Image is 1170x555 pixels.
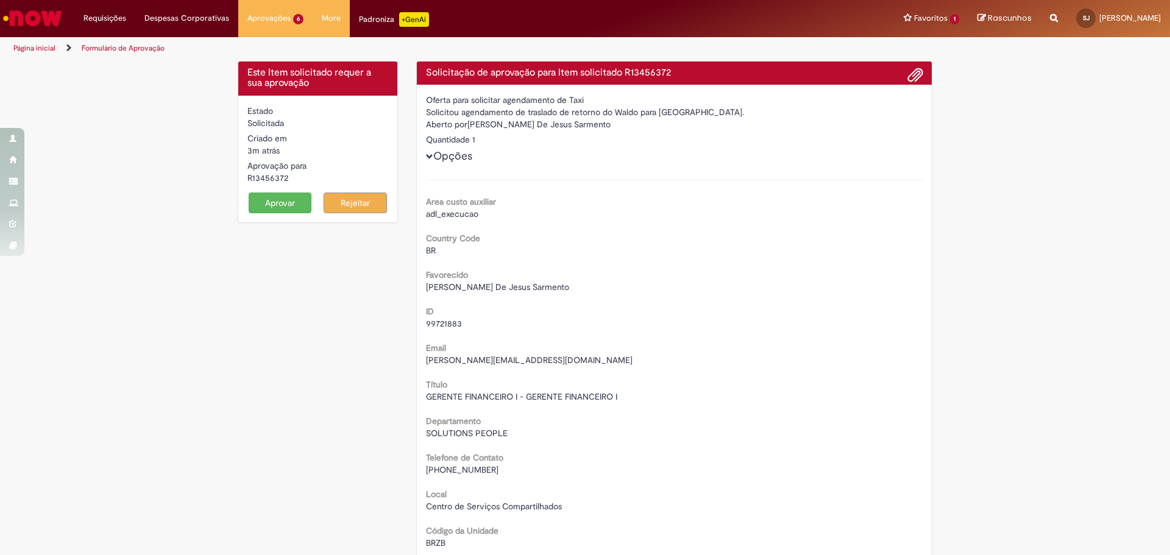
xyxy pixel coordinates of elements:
[988,12,1032,24] span: Rascunhos
[426,415,481,426] b: Departamento
[914,12,948,24] span: Favoritos
[950,14,959,24] span: 1
[426,269,468,280] b: Favorecido
[426,245,436,256] span: BR
[247,12,291,24] span: Aprovações
[359,12,429,27] div: Padroniza
[426,464,498,475] span: [PHONE_NUMBER]
[9,37,771,60] ul: Trilhas de página
[426,342,446,353] b: Email
[426,106,923,118] div: Solicitou agendamento de traslado de retorno do Waldo para [GEOGRAPHIC_DATA].
[13,43,55,53] a: Página inicial
[1099,13,1161,23] span: [PERSON_NAME]
[426,94,923,106] div: Oferta para solicitar agendamento de Taxi
[322,12,341,24] span: More
[1,6,64,30] img: ServiceNow
[426,525,498,536] b: Código da Unidade
[144,12,229,24] span: Despesas Corporativas
[426,118,923,133] div: [PERSON_NAME] De Jesus Sarmento
[247,145,280,156] span: 3m atrás
[426,391,617,402] span: GERENTE FINANCEIRO I - GERENTE FINANCEIRO I
[247,68,388,89] h4: Este Item solicitado requer a sua aprovação
[426,537,445,548] span: BRZB
[426,208,478,219] span: adl_execucao
[247,172,388,184] div: R13456372
[1083,14,1090,22] span: SJ
[426,489,447,500] b: Local
[426,118,467,130] label: Aberto por
[324,193,387,213] button: Rejeitar
[426,68,923,79] h4: Solicitação de aprovação para Item solicitado R13456372
[247,132,287,144] label: Criado em
[247,117,388,129] div: Solicitada
[293,14,303,24] span: 6
[426,355,633,366] span: [PERSON_NAME][EMAIL_ADDRESS][DOMAIN_NAME]
[249,193,312,213] button: Aprovar
[977,13,1032,24] a: Rascunhos
[399,12,429,27] p: +GenAi
[426,428,508,439] span: SOLUTIONS PEOPLE
[426,196,496,207] b: Area custo auxiliar
[247,105,273,117] label: Estado
[247,144,388,157] div: 28/08/2025 17:27:39
[426,281,569,292] span: [PERSON_NAME] De Jesus Sarmento
[247,145,280,156] time: 28/08/2025 17:27:39
[426,133,923,146] div: Quantidade 1
[426,318,462,329] span: 99721883
[426,306,434,317] b: ID
[426,379,447,390] b: Título
[83,12,126,24] span: Requisições
[247,160,307,172] label: Aprovação para
[82,43,165,53] a: Formulário de Aprovação
[426,501,562,512] span: Centro de Serviços Compartilhados
[426,233,480,244] b: Country Code
[426,452,503,463] b: Telefone de Contato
